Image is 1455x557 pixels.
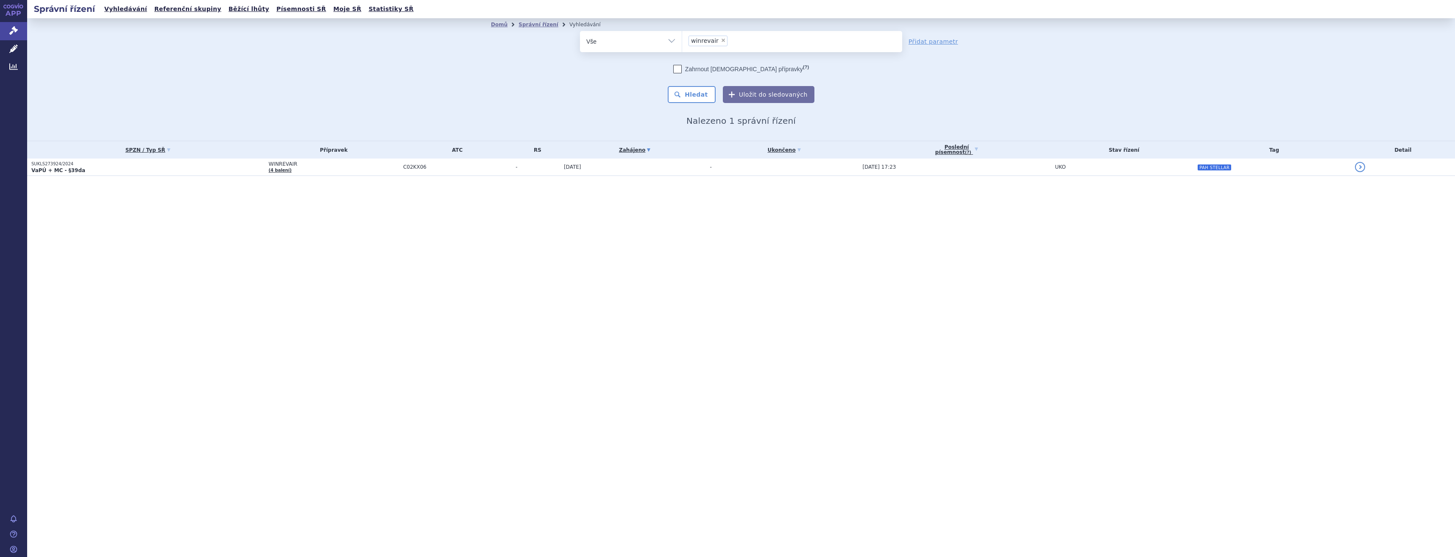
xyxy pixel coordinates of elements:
[710,164,712,170] span: -
[268,168,291,173] a: (4 balení)
[569,18,612,31] li: Vyhledávání
[1198,164,1231,170] i: PAH STELLAR
[673,65,809,73] label: Zahrnout [DEMOGRAPHIC_DATA] přípravky
[1351,141,1455,159] th: Detail
[965,150,971,155] abbr: (?)
[686,116,796,126] span: Nalezeno 1 správní řízení
[691,38,719,44] span: winrevair
[723,86,814,103] button: Uložit do sledovaných
[1055,164,1065,170] span: UKO
[1051,141,1193,159] th: Stav řízení
[518,22,558,28] a: Správní řízení
[31,144,264,156] a: SPZN / Typ SŘ
[516,164,560,170] span: -
[399,141,511,159] th: ATC
[721,38,726,43] span: ×
[909,37,958,46] a: Přidat parametr
[268,161,399,167] span: WINREVAIR
[152,3,224,15] a: Referenční skupiny
[366,3,416,15] a: Statistiky SŘ
[102,3,150,15] a: Vyhledávání
[710,144,859,156] a: Ukončeno
[331,3,364,15] a: Moje SŘ
[564,144,706,156] a: Zahájeno
[862,141,1051,159] a: Poslednípísemnost(?)
[31,167,85,173] strong: VaPÚ + MC - §39da
[803,64,809,70] abbr: (?)
[862,164,896,170] span: [DATE] 17:23
[274,3,329,15] a: Písemnosti SŘ
[491,22,507,28] a: Domů
[564,164,581,170] span: [DATE]
[1193,141,1351,159] th: Tag
[730,35,735,46] input: winrevair
[31,161,264,167] p: SUKLS273924/2024
[226,3,272,15] a: Běžící lhůty
[668,86,716,103] button: Hledat
[264,141,399,159] th: Přípravek
[511,141,560,159] th: RS
[403,164,511,170] span: C02KX06
[27,3,102,15] h2: Správní řízení
[1355,162,1365,172] a: detail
